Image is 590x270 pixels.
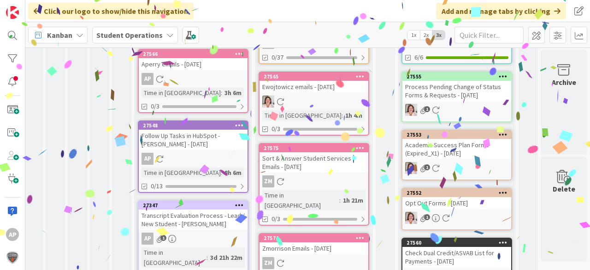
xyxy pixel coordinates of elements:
div: 27548 [139,121,248,130]
span: 3x [432,30,445,40]
div: Zmorrison Emails - [DATE] [260,242,368,254]
div: 27555 [402,72,511,81]
div: 27565 [264,73,368,80]
div: 27560 [407,240,511,246]
div: EW [402,162,511,174]
div: 8h 6m [222,168,244,178]
div: Time in [GEOGRAPHIC_DATA] [142,247,206,268]
span: : [339,195,341,205]
div: Time in [GEOGRAPHIC_DATA] [142,88,221,98]
img: EW [405,212,417,224]
span: 1 [160,235,166,241]
span: : [342,110,343,120]
span: 1 [424,106,430,112]
div: 27552 [402,189,511,197]
div: 27553 [407,132,511,138]
a: 27565Ewojtowicz emails - [DATE]EWTime in [GEOGRAPHIC_DATA]:1h 4m0/3 [259,72,369,136]
img: EW [262,96,274,108]
div: 27548Follow Up Tasks in HubSpot - [PERSON_NAME] - [DATE] [139,121,248,150]
div: 27347 [143,202,248,209]
div: 27553 [402,131,511,139]
div: Ewojtowicz emails - [DATE] [260,81,368,93]
div: 27566 [143,51,248,57]
div: 27555 [407,73,511,80]
span: : [221,168,222,178]
div: 27347 [139,201,248,210]
div: Time in [GEOGRAPHIC_DATA] [262,110,342,120]
b: Student Operations [96,30,163,40]
img: EW [405,162,417,174]
span: 1 [424,164,430,170]
span: 0/3 [271,124,280,134]
div: 27555Process Pending Change of Status Forms & Requests - [DATE] [402,72,511,101]
a: 27575Sort & Answer Student Services Emails - [DATE]ZMTime in [GEOGRAPHIC_DATA]:1h 21m0/3 [259,143,369,226]
div: 27566Aperry emails - [DATE] [139,50,248,70]
div: Academic Success Plan Forms (Expired_X1) - [DATE] [402,139,511,159]
div: 1h 4m [343,110,365,120]
div: ZM [262,257,274,269]
div: Delete [553,183,575,194]
span: 0/3 [271,214,280,224]
div: AP [142,73,153,85]
div: 27575 [264,145,368,151]
span: 0/37 [271,53,283,62]
div: Follow Up Tasks in HubSpot - [PERSON_NAME] - [DATE] [139,130,248,150]
div: AP [142,153,153,165]
div: Aperry emails - [DATE] [139,58,248,70]
div: 27575 [260,144,368,152]
span: : [206,252,208,263]
div: Click our logo to show/hide this navigation [28,3,194,19]
div: Time in [GEOGRAPHIC_DATA] [142,168,221,178]
div: Time in [GEOGRAPHIC_DATA] [262,190,339,210]
span: : [221,88,222,98]
div: 27575Sort & Answer Student Services Emails - [DATE] [260,144,368,173]
div: 3h 6m [222,88,244,98]
div: 27565 [260,72,368,81]
div: AP [139,233,248,245]
div: Opt Out Forms - [DATE] [402,197,511,209]
div: 27565Ewojtowicz emails - [DATE] [260,72,368,93]
div: Sort & Answer Student Services Emails - [DATE] [260,152,368,173]
div: Transcript Evaluation Process - Lead / New Student - [PERSON_NAME] [139,210,248,230]
div: Check Dual Credit/ASVAB List for Payments - [DATE] [402,247,511,267]
a: 27553Academic Success Plan Forms (Expired_X1) - [DATE]EW [401,130,512,180]
a: 27555Process Pending Change of Status Forms & Requests - [DATE]EW [401,72,512,122]
div: 27552Opt Out Forms - [DATE] [402,189,511,209]
div: 27560Check Dual Credit/ASVAB List for Payments - [DATE] [402,239,511,267]
div: AP [139,153,248,165]
span: 2x [420,30,432,40]
div: EW [402,104,511,116]
img: avatar [6,251,19,264]
span: 6/6 [414,53,423,62]
div: Process Pending Change of Status Forms & Requests - [DATE] [402,81,511,101]
div: ZM [262,175,274,187]
div: 27574 [260,234,368,242]
div: 27574Zmorrison Emails - [DATE] [260,234,368,254]
div: ZM [260,257,368,269]
div: 1h 21m [341,195,366,205]
a: 27566Aperry emails - [DATE]APTime in [GEOGRAPHIC_DATA]:3h 6m0/3 [138,49,248,113]
div: 27548 [143,122,248,129]
div: Archive [552,77,576,88]
span: 0/13 [151,181,163,191]
div: 27560 [402,239,511,247]
a: 27552Opt Out Forms - [DATE]EW [401,188,512,230]
img: Visit kanbanzone.com [6,6,19,19]
div: AP [6,228,19,241]
div: 27553Academic Success Plan Forms (Expired_X1) - [DATE] [402,131,511,159]
span: Kanban [47,30,72,41]
div: Add and manage tabs by clicking [436,3,566,19]
span: 1x [407,30,420,40]
div: 27574 [264,235,368,241]
div: EW [402,212,511,224]
input: Quick Filter... [454,27,524,43]
span: 0/3 [151,102,159,111]
div: 3d 21h 22m [208,252,245,263]
div: EW [260,96,368,108]
span: 1 [424,214,430,220]
div: 27552 [407,190,511,196]
div: 27566 [139,50,248,58]
div: AP [139,73,248,85]
img: EW [405,104,417,116]
a: 27548Follow Up Tasks in HubSpot - [PERSON_NAME] - [DATE]APTime in [GEOGRAPHIC_DATA]:8h 6m0/13 [138,120,248,193]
